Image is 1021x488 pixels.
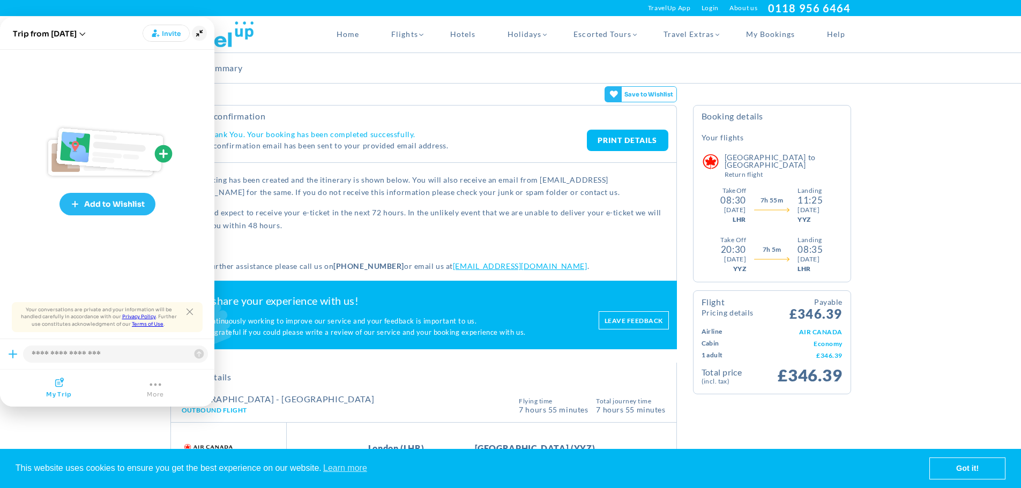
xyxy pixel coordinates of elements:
div: YYZ [798,215,823,224]
td: Total Price [702,366,772,386]
p: You should expect to receive your e-ticket in the next 72 hours. In the unlikely event that we ar... [179,206,668,231]
h4: [GEOGRAPHIC_DATA] - [GEOGRAPHIC_DATA] [182,395,375,403]
img: Air Canada [700,154,721,170]
td: AIR CANADA [748,326,842,337]
img: AC.png [182,431,235,462]
span: London (LHR) [368,442,424,455]
small: Return Flight [725,171,843,178]
td: 1 Adult [702,349,749,361]
a: PRINT DETAILS [587,130,668,151]
p: We are continuously working to improve our service and your feedback is important to us. We will ... [178,316,588,339]
a: Escorted Tours [557,16,647,52]
a: Travel Extras [647,16,730,52]
h2: Please share your experience with us! [178,294,588,307]
small: Payable [789,296,842,307]
a: learn more about cookies [322,460,369,476]
p: For any further assistance please call us on or email us at . [179,260,668,272]
a: Home [321,16,375,52]
div: YYZ [733,264,746,274]
div: Landing [798,235,823,245]
td: Airline [702,326,749,337]
div: 08:30 [720,196,746,205]
div: [DATE] [724,205,746,215]
div: LHR [733,215,746,224]
div: Take Off [722,186,746,196]
a: Flights [375,16,434,52]
span: Outbound Flight [182,406,247,414]
p: Your booking has been created and the itinerary is shown below. You will also receive an email fr... [179,174,668,199]
div: [DATE] [798,205,823,215]
div: [DATE] [798,254,823,264]
p: A confirmation email has been sent to your provided email address. [206,139,587,152]
span: 7 hours 55 Minutes [596,404,665,414]
span: 7h 5m [763,245,781,254]
h4: Thank You. Your booking has been completed successfully. [206,130,587,139]
td: £346.39 [748,349,842,361]
span: 7h 55m [761,196,784,205]
a: [EMAIL_ADDRESS][DOMAIN_NAME] [453,261,587,271]
a: Help [811,16,851,52]
strong: [PHONE_NUMBER] [333,261,404,271]
gamitee-button: Get your friends' opinions [605,86,677,102]
a: My Bookings [730,16,811,52]
span: [GEOGRAPHIC_DATA] (YYZ) [475,442,595,455]
div: 08:35 [798,245,823,254]
span: £346.39 [789,296,842,320]
span: Total Journey Time [596,398,665,404]
h5: Your Flights [702,132,744,143]
span: 7 Hours 55 Minutes [519,404,588,414]
div: 11:25 [798,196,823,205]
div: LHR [798,264,823,274]
td: Cabin [702,337,749,349]
h2: Flight Details [179,372,668,382]
div: 20:30 [721,245,746,254]
span: £346.39 [778,365,842,385]
span: This website uses cookies to ensure you get the best experience on our website. [16,460,929,476]
small: Pricing Details [702,309,754,317]
h2: Booking Confirmation [179,111,668,122]
a: dismiss cookie message [930,458,1005,479]
div: Take Off [720,235,746,245]
a: 0118 956 6464 [768,2,851,14]
small: (Incl. Tax) [702,377,772,386]
div: [DATE] [724,254,746,264]
h5: [GEOGRAPHIC_DATA] to [GEOGRAPHIC_DATA] [725,154,843,178]
td: Economy [748,337,842,349]
span: Flying Time [519,398,588,404]
h4: Flight [702,298,754,317]
a: Hotels [434,16,491,52]
h4: Booking Details [702,111,843,130]
a: Leave feedback [599,311,669,329]
a: Holidays [491,16,557,52]
div: Landing [798,186,823,196]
